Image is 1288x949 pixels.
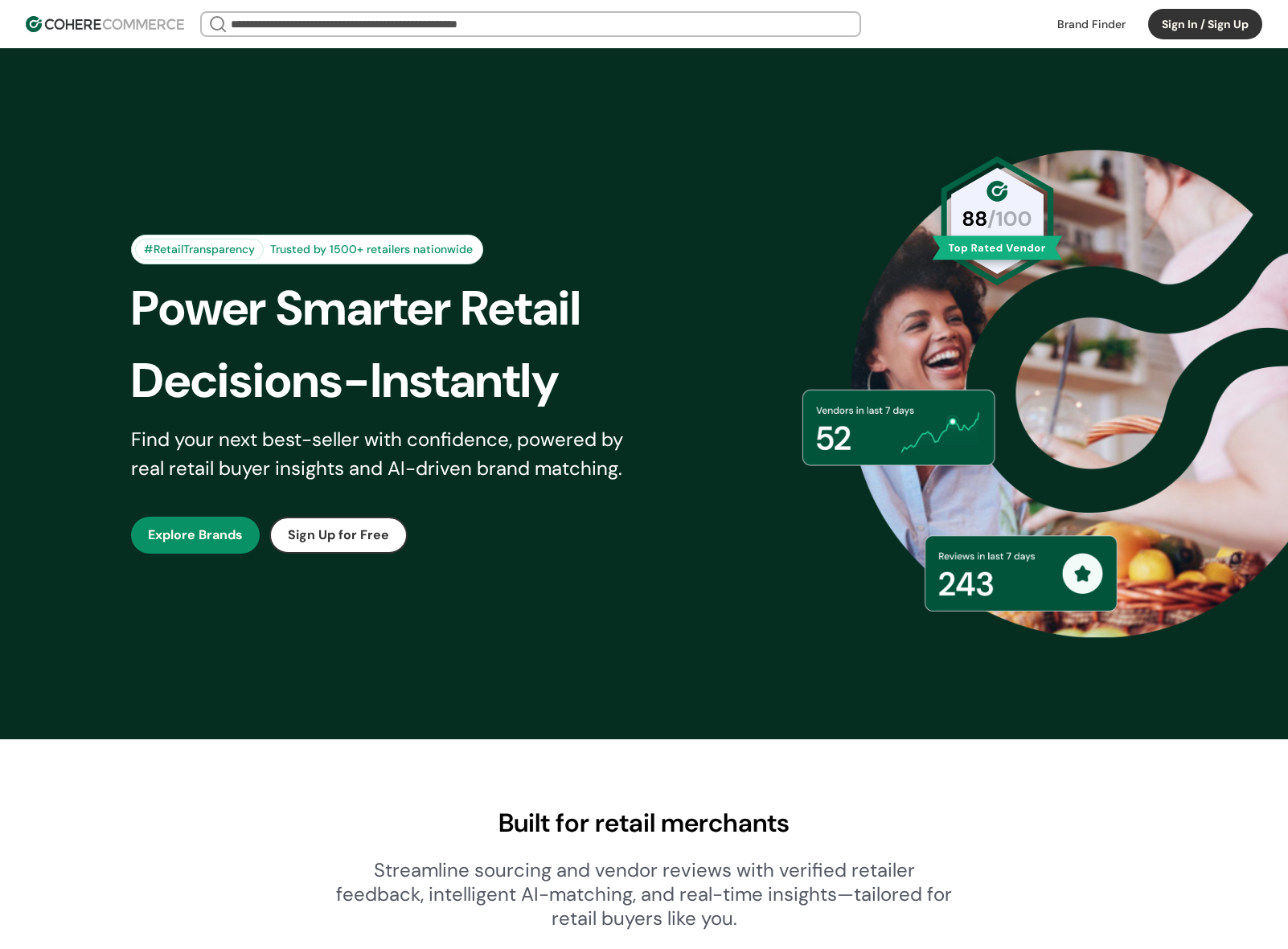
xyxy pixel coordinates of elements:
[26,16,184,32] img: Cohere Logo
[264,241,479,258] div: Trusted by 1500+ retailers nationwide
[269,517,408,554] button: Sign Up for Free
[131,517,260,554] button: Explore Brands
[131,272,671,345] div: Power Smarter Retail
[131,425,644,483] div: Find your next best-seller with confidence, powered by real retail buyer insights and AI-driven b...
[135,239,264,260] div: #RetailTransparency
[1148,9,1262,39] button: Sign In / Sign Up
[335,858,953,931] div: Streamline sourcing and vendor reviews with verified retailer feedback, intelligent AI-matching, ...
[131,345,671,417] div: Decisions-Instantly
[91,804,1197,842] h2: Built for retail merchants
